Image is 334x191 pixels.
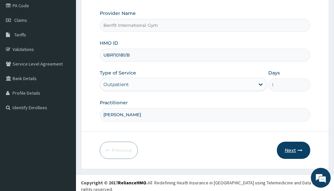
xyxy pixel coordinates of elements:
[100,10,136,17] label: Provider Name
[12,33,27,50] img: d_794563401_company_1708531726252_794563401
[38,55,91,121] span: We're online!
[81,180,148,186] strong: Copyright © 2017 .
[100,99,128,106] label: Practitioner
[108,3,124,19] div: Minimize live chat window
[14,32,26,38] span: Tariffs
[34,37,111,46] div: Chat with us now
[14,17,27,23] span: Claims
[100,40,118,46] label: HMO ID
[3,123,126,147] textarea: Type your message and hit 'Enter'
[277,142,310,159] button: Next
[100,142,138,159] button: Previous
[268,70,280,76] label: Days
[118,180,146,186] a: RelianceHMO
[100,108,310,121] input: Enter Name
[100,70,136,76] label: Type of Service
[100,49,310,62] input: Enter HMO ID
[154,179,329,186] div: Redefining Heath Insurance in [GEOGRAPHIC_DATA] using Telemedicine and Data Science!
